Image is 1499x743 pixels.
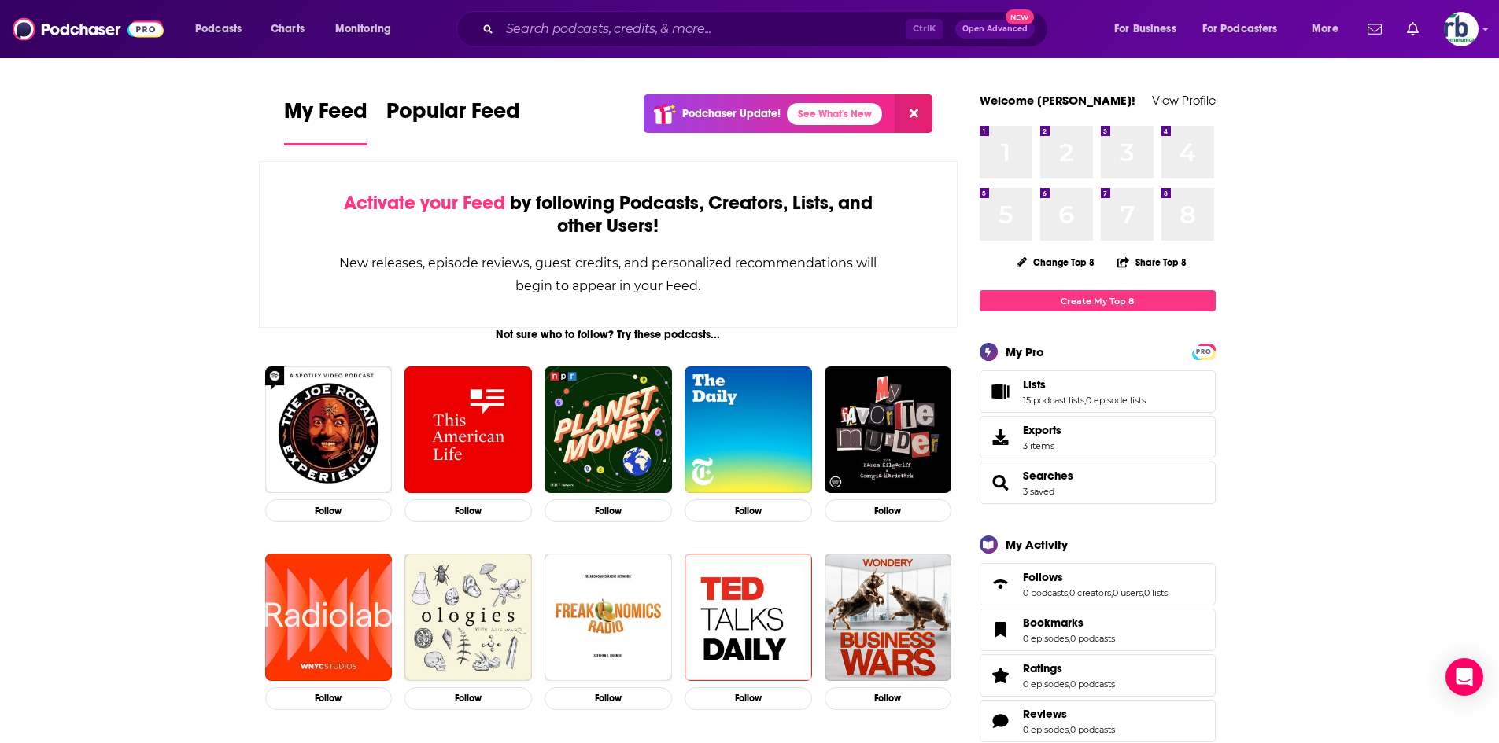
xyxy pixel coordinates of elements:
[1069,633,1070,644] span: ,
[985,664,1017,686] a: Ratings
[1070,679,1115,690] a: 0 podcasts
[1192,17,1301,42] button: open menu
[265,366,393,494] a: The Joe Rogan Experience
[980,609,1216,651] span: Bookmarks
[1401,16,1425,42] a: Show notifications dropdown
[682,107,781,120] p: Podchaser Update!
[1202,18,1278,40] span: For Podcasters
[980,290,1216,311] a: Create My Top 8
[1070,724,1115,735] a: 0 podcasts
[545,687,672,710] button: Follow
[825,687,952,710] button: Follow
[1445,658,1483,696] div: Open Intercom Messenger
[980,700,1216,742] span: Reviews
[1117,247,1187,278] button: Share Top 8
[195,18,242,40] span: Podcasts
[1006,9,1034,24] span: New
[1023,440,1061,451] span: 3 items
[825,499,952,522] button: Follow
[1023,377,1046,392] span: Lists
[1023,661,1115,675] a: Ratings
[471,11,1063,47] div: Search podcasts, credits, & more...
[1070,633,1115,644] a: 0 podcasts
[1023,724,1069,735] a: 0 episodes
[545,554,672,681] img: Freakonomics Radio
[985,573,1017,595] a: Follows
[13,14,164,44] img: Podchaser - Follow, Share and Rate Podcasts
[825,554,952,681] img: Business Wars
[265,687,393,710] button: Follow
[1444,12,1479,46] span: Logged in as johannarb
[980,370,1216,413] span: Lists
[685,499,812,522] button: Follow
[906,19,943,39] span: Ctrl K
[1023,587,1068,598] a: 0 podcasts
[980,416,1216,458] a: Exports
[1023,423,1061,437] span: Exports
[1023,616,1115,630] a: Bookmarks
[1006,344,1044,359] div: My Pro
[1023,570,1063,584] span: Follows
[271,18,305,40] span: Charts
[1023,377,1146,392] a: Lists
[1023,570,1168,584] a: Follows
[1023,633,1069,644] a: 0 episodes
[404,499,532,522] button: Follow
[787,103,882,125] a: See What's New
[1023,707,1067,721] span: Reviews
[324,17,412,42] button: open menu
[386,97,520,134] span: Popular Feed
[284,97,367,145] a: My Feed
[265,499,393,522] button: Follow
[985,426,1017,448] span: Exports
[1086,395,1146,406] a: 0 episode lists
[685,366,812,494] img: The Daily
[259,328,958,341] div: Not sure who to follow? Try these podcasts...
[980,93,1135,108] a: Welcome [PERSON_NAME]!
[985,710,1017,732] a: Reviews
[184,17,262,42] button: open menu
[955,20,1035,39] button: Open AdvancedNew
[1301,17,1358,42] button: open menu
[545,366,672,494] img: Planet Money
[284,97,367,134] span: My Feed
[1143,587,1144,598] span: ,
[985,472,1017,494] a: Searches
[825,366,952,494] img: My Favorite Murder with Karen Kilgariff and Georgia Hardstark
[1444,12,1479,46] img: User Profile
[980,462,1216,504] span: Searches
[265,554,393,681] a: Radiolab
[1068,587,1069,598] span: ,
[338,192,879,237] div: by following Podcasts, Creators, Lists, and other Users!
[685,687,812,710] button: Follow
[1194,345,1213,357] a: PRO
[1194,346,1213,358] span: PRO
[386,97,520,145] a: Popular Feed
[1023,661,1062,675] span: Ratings
[404,554,532,681] img: Ologies with Alie Ward
[1361,16,1388,42] a: Show notifications dropdown
[1069,724,1070,735] span: ,
[1114,18,1176,40] span: For Business
[980,654,1216,697] span: Ratings
[404,366,532,494] img: This American Life
[980,563,1216,605] span: Follows
[545,499,672,522] button: Follow
[685,554,812,681] img: TED Talks Daily
[962,25,1028,33] span: Open Advanced
[1103,17,1196,42] button: open menu
[1023,469,1073,483] a: Searches
[1007,252,1105,272] button: Change Top 8
[1023,486,1054,497] a: 3 saved
[1084,395,1086,406] span: ,
[335,18,391,40] span: Monitoring
[404,687,532,710] button: Follow
[1006,537,1068,552] div: My Activity
[1023,616,1084,630] span: Bookmarks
